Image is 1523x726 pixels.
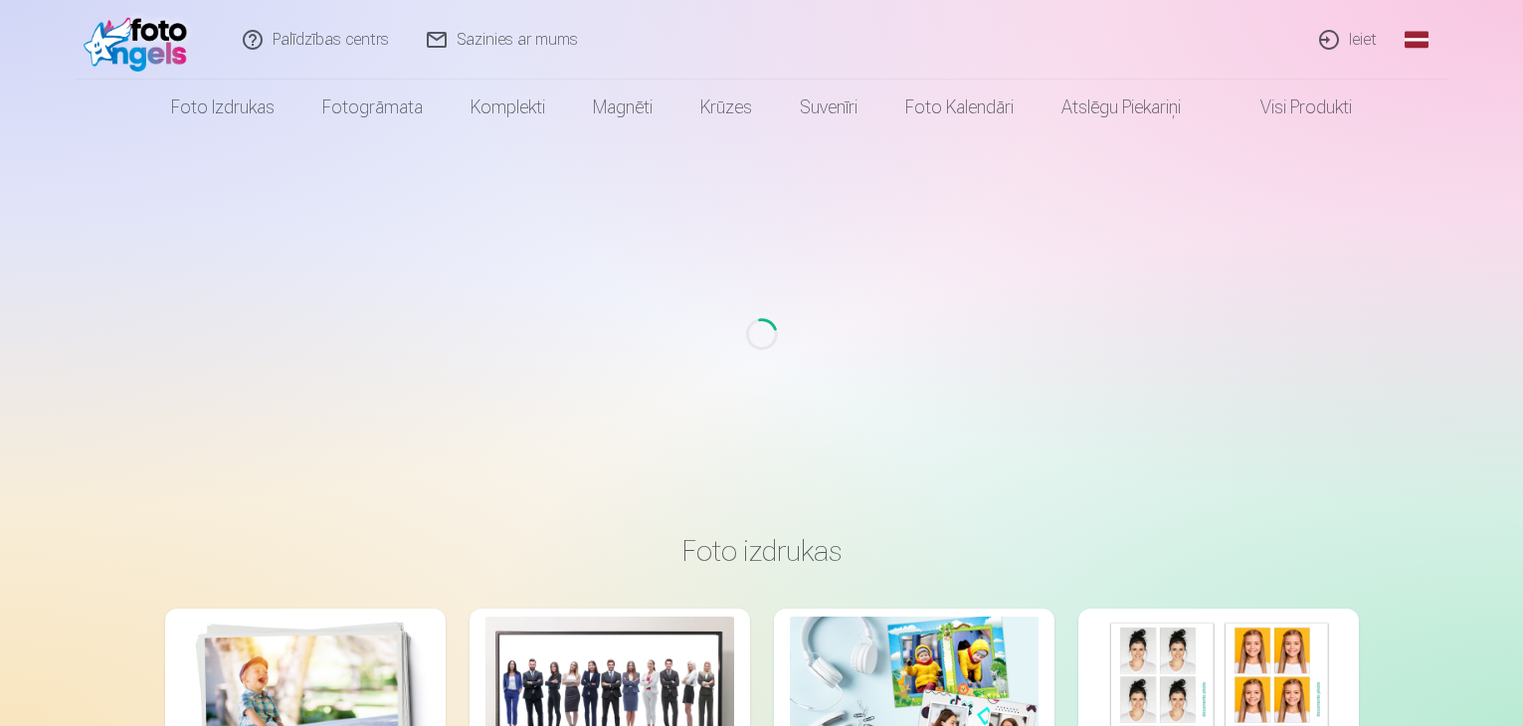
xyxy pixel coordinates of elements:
[447,80,569,135] a: Komplekti
[569,80,676,135] a: Magnēti
[881,80,1038,135] a: Foto kalendāri
[776,80,881,135] a: Suvenīri
[1038,80,1205,135] a: Atslēgu piekariņi
[147,80,298,135] a: Foto izdrukas
[298,80,447,135] a: Fotogrāmata
[84,8,198,72] img: /fa1
[1205,80,1376,135] a: Visi produkti
[676,80,776,135] a: Krūzes
[181,533,1343,569] h3: Foto izdrukas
